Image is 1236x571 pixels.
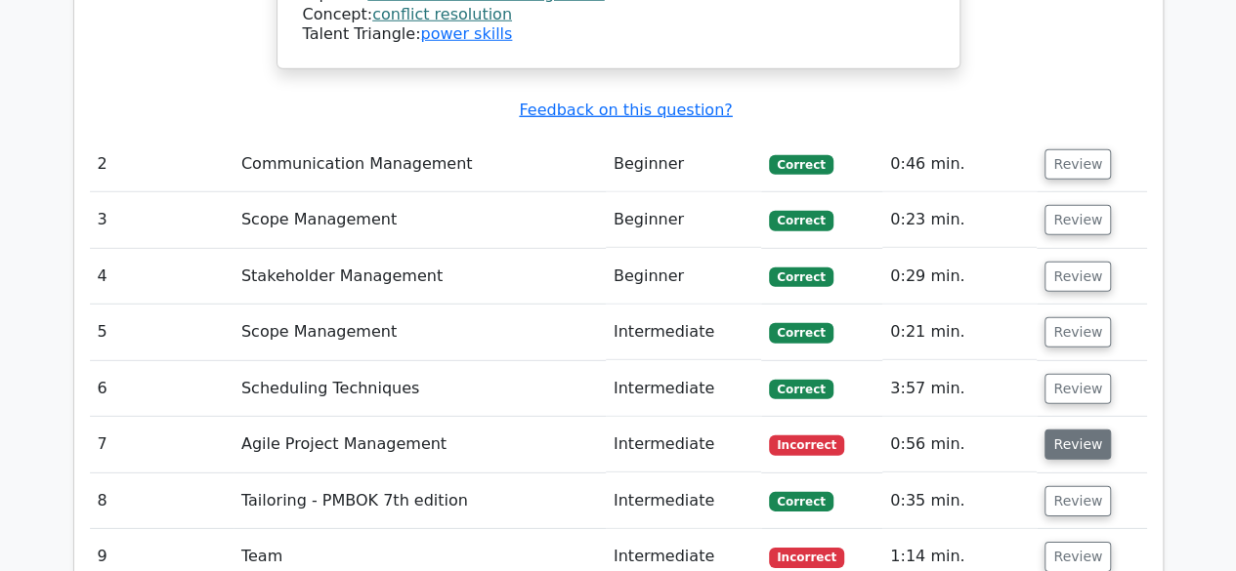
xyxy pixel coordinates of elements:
td: Scope Management [234,192,606,248]
span: Correct [769,211,832,230]
span: Correct [769,380,832,399]
td: 0:35 min. [882,473,1037,529]
button: Review [1044,374,1111,404]
td: 4 [90,249,234,305]
td: Intermediate [606,417,761,472]
a: conflict resolution [372,5,512,23]
td: Beginner [606,249,761,305]
button: Review [1044,149,1111,180]
td: Beginner [606,137,761,192]
td: 8 [90,473,234,529]
td: Beginner [606,192,761,248]
td: 0:21 min. [882,305,1037,360]
span: Incorrect [769,548,844,567]
td: Scope Management [234,305,606,360]
td: 3 [90,192,234,248]
td: 0:56 min. [882,417,1037,472]
td: Intermediate [606,361,761,417]
span: Correct [769,323,832,343]
td: 7 [90,417,234,472]
div: Concept: [303,5,934,25]
td: 2 [90,137,234,192]
span: Correct [769,492,832,511]
td: Communication Management [234,137,606,192]
td: 5 [90,305,234,360]
td: 3:57 min. [882,361,1037,417]
span: Correct [769,267,832,287]
button: Review [1044,317,1111,347]
a: power skills [420,24,512,43]
td: Agile Project Management [234,417,606,472]
td: 0:46 min. [882,137,1037,192]
button: Review [1044,262,1111,292]
button: Review [1044,429,1111,460]
td: Tailoring - PMBOK 7th edition [234,473,606,529]
td: Intermediate [606,473,761,529]
span: Incorrect [769,435,844,455]
span: Correct [769,155,832,175]
td: Scheduling Techniques [234,361,606,417]
a: Feedback on this question? [519,101,732,119]
td: 0:29 min. [882,249,1037,305]
td: Intermediate [606,305,761,360]
button: Review [1044,205,1111,235]
td: 0:23 min. [882,192,1037,248]
td: Stakeholder Management [234,249,606,305]
button: Review [1044,486,1111,516]
td: 6 [90,361,234,417]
